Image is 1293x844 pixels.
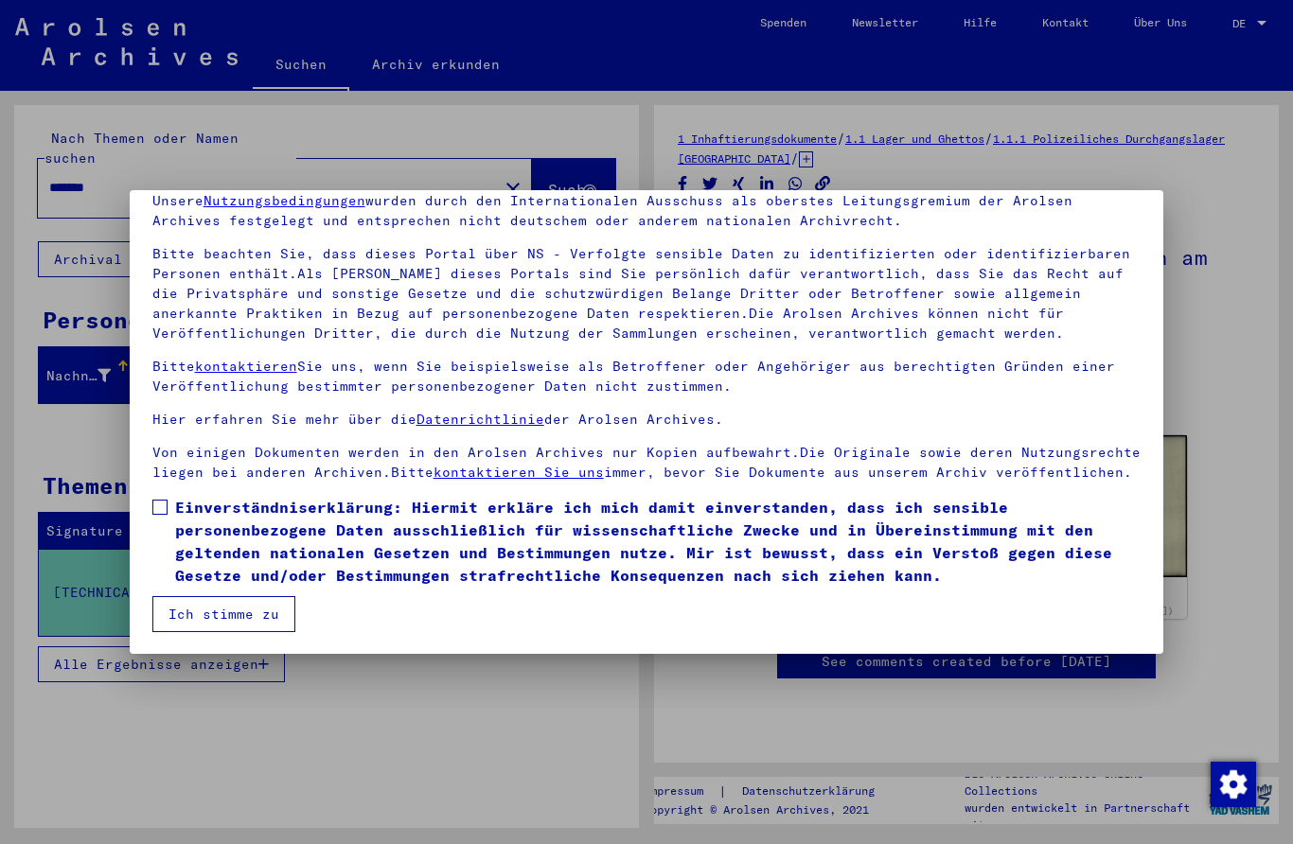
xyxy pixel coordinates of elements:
div: Zustimmung ändern [1210,761,1255,806]
p: Hier erfahren Sie mehr über die der Arolsen Archives. [152,410,1142,430]
p: Bitte Sie uns, wenn Sie beispielsweise als Betroffener oder Angehöriger aus berechtigten Gründen ... [152,357,1142,396]
a: kontaktieren Sie uns [434,464,604,481]
p: Von einigen Dokumenten werden in den Arolsen Archives nur Kopien aufbewahrt.Die Originale sowie d... [152,443,1142,483]
p: Unsere wurden durch den Internationalen Ausschuss als oberstes Leitungsgremium der Arolsen Archiv... [152,191,1142,231]
button: Ich stimme zu [152,596,295,632]
span: Einverständniserklärung: Hiermit erkläre ich mich damit einverstanden, dass ich sensible personen... [175,496,1142,587]
a: Datenrichtlinie [416,411,544,428]
p: Bitte beachten Sie, dass dieses Portal über NS - Verfolgte sensible Daten zu identifizierten oder... [152,244,1142,343]
img: Zustimmung ändern [1211,762,1256,807]
a: Nutzungsbedingungen [204,192,365,209]
a: kontaktieren [195,358,297,375]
